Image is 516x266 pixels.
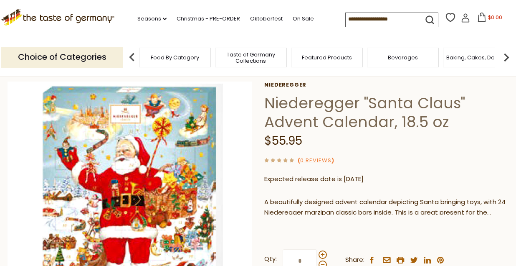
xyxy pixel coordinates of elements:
span: $55.95 [264,133,302,149]
a: 0 Reviews [300,156,331,165]
span: ( ) [298,156,334,164]
a: Christmas - PRE-ORDER [177,14,240,23]
span: Share: [345,255,364,265]
a: Featured Products [302,54,352,61]
a: Baking, Cakes, Desserts [446,54,511,61]
img: previous arrow [124,49,140,66]
span: $0.00 [488,14,502,21]
img: next arrow [498,49,515,66]
a: Taste of Germany Collections [218,51,284,64]
p: Expected release date is [DATE] [264,174,508,184]
p: Choice of Categories [1,47,123,67]
a: Beverages [388,54,418,61]
a: On Sale [293,14,314,23]
a: Food By Category [151,54,199,61]
p: A beautifully designed advent calendar depicting Santa bringing toys, with 24 Niederegger marzipa... [264,197,508,218]
a: Oktoberfest [250,14,283,23]
a: Seasons [137,14,167,23]
a: Niederegger [264,82,508,88]
h1: Niederegger "Santa Claus" Advent Calendar, 18.5 oz [264,94,508,131]
button: $0.00 [472,13,507,25]
strong: Qty: [264,254,277,264]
